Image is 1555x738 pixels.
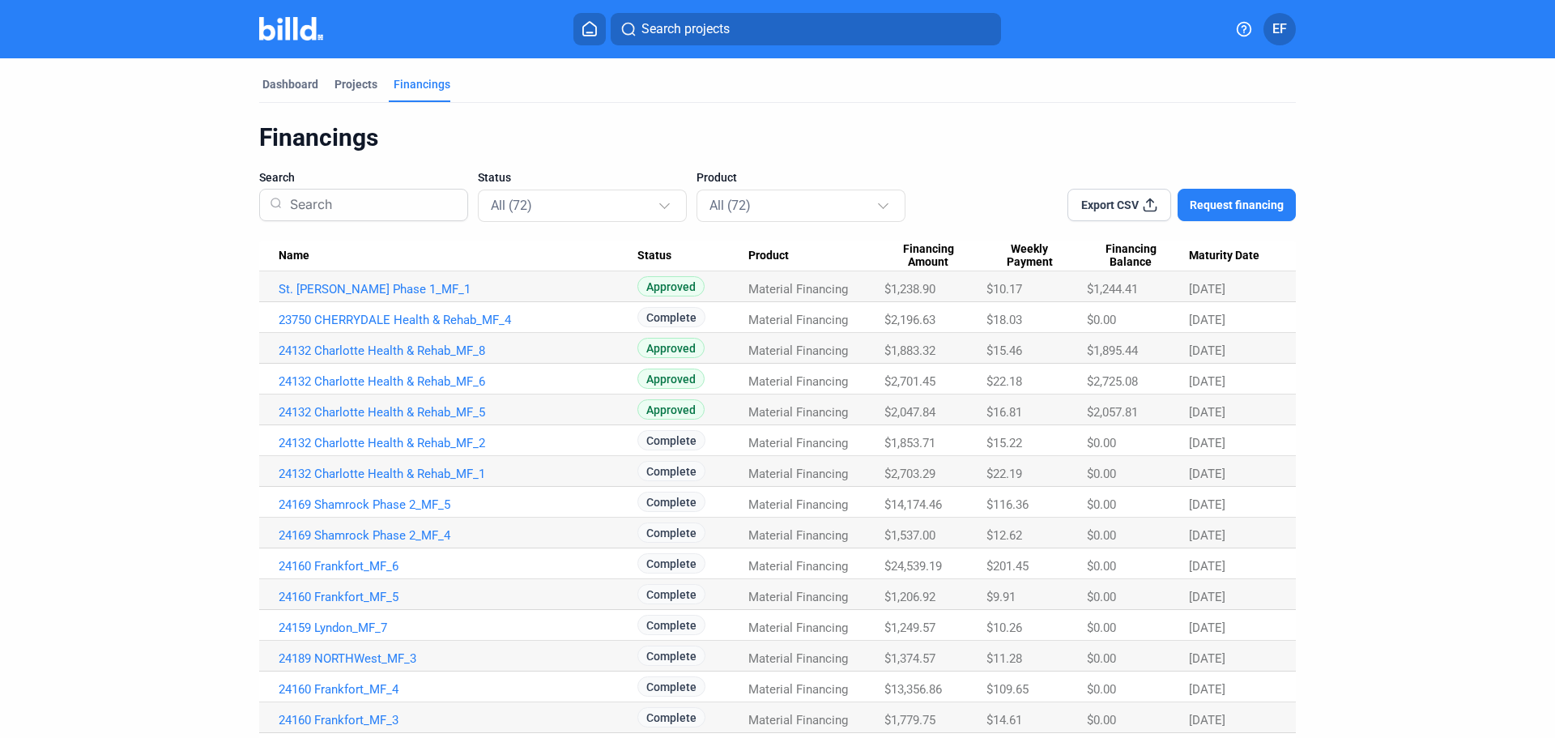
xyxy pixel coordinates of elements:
[1189,405,1225,420] span: [DATE]
[884,313,935,327] span: $2,196.63
[986,374,1022,389] span: $22.18
[279,343,637,358] a: 24132 Charlotte Health & Rehab_MF_8
[1087,559,1116,574] span: $0.00
[1087,436,1116,450] span: $0.00
[748,497,848,512] span: Material Financing
[748,249,885,263] div: Product
[1189,651,1225,666] span: [DATE]
[1189,713,1225,727] span: [DATE]
[986,590,1016,604] span: $9.91
[1189,590,1225,604] span: [DATE]
[884,621,935,635] span: $1,249.57
[986,242,1072,270] span: Weekly Payment
[1087,497,1116,512] span: $0.00
[986,343,1022,358] span: $15.46
[884,528,935,543] span: $1,537.00
[986,282,1022,296] span: $10.17
[1087,528,1116,543] span: $0.00
[748,590,848,604] span: Material Financing
[279,249,637,263] div: Name
[334,76,377,92] div: Projects
[1087,374,1138,389] span: $2,725.08
[637,399,705,420] span: Approved
[637,523,705,543] span: Complete
[884,343,935,358] span: $1,883.32
[279,497,637,512] a: 24169 Shamrock Phase 2_MF_5
[1189,249,1276,263] div: Maturity Date
[478,169,511,186] span: Status
[1189,249,1259,263] span: Maturity Date
[637,676,705,697] span: Complete
[637,249,748,263] div: Status
[748,682,848,697] span: Material Financing
[637,553,705,574] span: Complete
[697,169,737,186] span: Product
[748,559,848,574] span: Material Financing
[1189,528,1225,543] span: [DATE]
[986,621,1022,635] span: $10.26
[884,713,935,727] span: $1,779.75
[884,559,942,574] span: $24,539.19
[1087,590,1116,604] span: $0.00
[748,467,848,481] span: Material Financing
[279,651,637,666] a: 24189 NORTHWest_MF_3
[884,242,986,270] div: Financing Amount
[1189,467,1225,481] span: [DATE]
[884,242,972,270] span: Financing Amount
[637,249,671,263] span: Status
[279,682,637,697] a: 24160 Frankfort_MF_4
[748,374,848,389] span: Material Financing
[1189,282,1225,296] span: [DATE]
[637,615,705,635] span: Complete
[748,713,848,727] span: Material Financing
[1272,19,1287,39] span: EF
[986,467,1022,481] span: $22.19
[637,276,705,296] span: Approved
[1087,651,1116,666] span: $0.00
[279,374,637,389] a: 24132 Charlotte Health & Rehab_MF_6
[884,590,935,604] span: $1,206.92
[637,584,705,604] span: Complete
[884,374,935,389] span: $2,701.45
[279,249,309,263] span: Name
[259,17,323,41] img: Billd Company Logo
[279,528,637,543] a: 24169 Shamrock Phase 2_MF_4
[1081,197,1139,213] span: Export CSV
[259,169,295,186] span: Search
[1087,467,1116,481] span: $0.00
[748,436,848,450] span: Material Financing
[1178,189,1296,221] button: Request financing
[641,19,730,39] span: Search projects
[279,713,637,727] a: 24160 Frankfort_MF_3
[748,621,848,635] span: Material Financing
[1263,13,1296,45] button: EF
[637,338,705,358] span: Approved
[1087,682,1116,697] span: $0.00
[1087,343,1138,358] span: $1,895.44
[986,713,1022,727] span: $14.61
[1189,682,1225,697] span: [DATE]
[637,646,705,666] span: Complete
[748,282,848,296] span: Material Financing
[1087,242,1189,270] div: Financing Balance
[748,313,848,327] span: Material Financing
[1189,313,1225,327] span: [DATE]
[748,651,848,666] span: Material Financing
[1189,559,1225,574] span: [DATE]
[884,405,935,420] span: $2,047.84
[709,198,751,213] mat-select-trigger: All (72)
[884,651,935,666] span: $1,374.57
[637,461,705,481] span: Complete
[986,405,1022,420] span: $16.81
[491,198,532,213] mat-select-trigger: All (72)
[986,497,1029,512] span: $116.36
[394,76,450,92] div: Financings
[279,313,637,327] a: 23750 CHERRYDALE Health & Rehab_MF_4
[279,405,637,420] a: 24132 Charlotte Health & Rehab_MF_5
[986,651,1022,666] span: $11.28
[1067,189,1171,221] button: Export CSV
[1189,621,1225,635] span: [DATE]
[986,436,1022,450] span: $15.22
[986,559,1029,574] span: $201.45
[637,430,705,450] span: Complete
